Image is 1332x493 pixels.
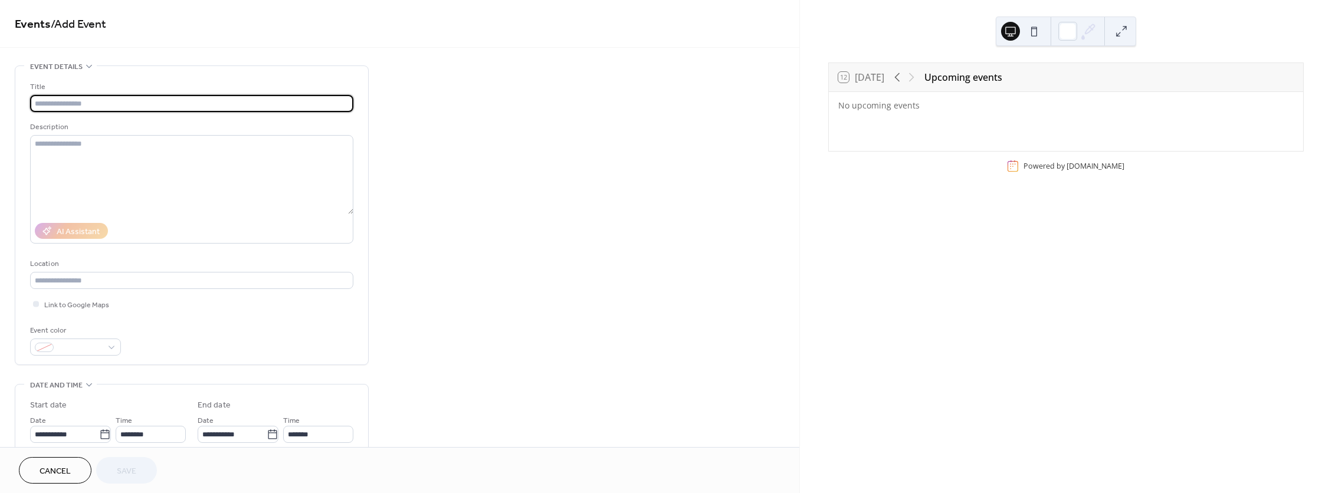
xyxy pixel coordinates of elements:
span: Date [198,415,214,427]
div: Description [30,121,351,133]
div: Location [30,258,351,270]
div: Upcoming events [924,70,1002,84]
span: Date and time [30,379,83,392]
div: End date [198,399,231,412]
div: No upcoming events [838,99,1294,111]
span: Date [30,415,46,427]
button: Cancel [19,457,91,484]
span: / Add Event [51,13,106,36]
a: [DOMAIN_NAME] [1067,161,1124,171]
a: Events [15,13,51,36]
div: Start date [30,399,67,412]
div: Powered by [1023,161,1124,171]
div: Event color [30,324,119,337]
div: Title [30,81,351,93]
span: Time [116,415,132,427]
span: Cancel [40,465,71,478]
span: Event details [30,61,83,73]
span: Time [283,415,300,427]
span: Link to Google Maps [44,299,109,311]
